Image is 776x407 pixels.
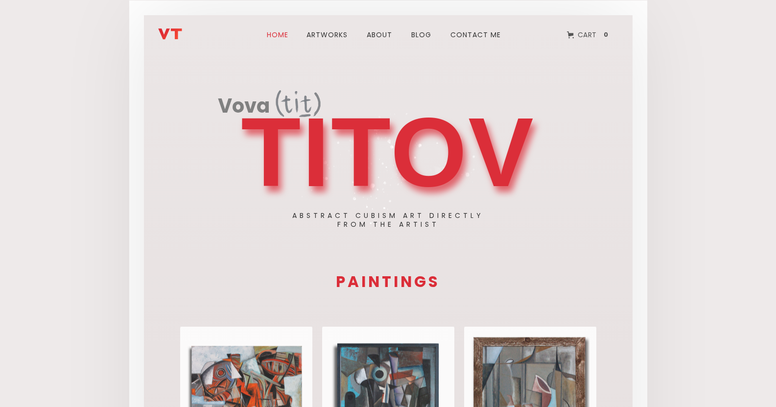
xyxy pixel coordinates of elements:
h3: PAINTINGS [175,274,601,289]
h1: TITOV [241,108,535,196]
a: Open cart [560,24,618,46]
div: Cart [578,28,597,41]
h2: Abstract Cubism ART directly from the artist [292,211,484,229]
a: about [361,17,398,52]
a: ARTWORks [301,17,353,52]
a: VovaTitTITOVAbstract Cubism ART directlyfrom the artist [218,89,559,201]
a: blog [405,17,437,52]
div: 0 [601,30,611,39]
h2: Vova [218,96,270,118]
img: Vladimir Titov [158,28,182,40]
a: Home [262,17,293,52]
a: home [158,20,217,40]
a: Contact me [445,17,507,52]
img: Tit [276,90,321,117]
